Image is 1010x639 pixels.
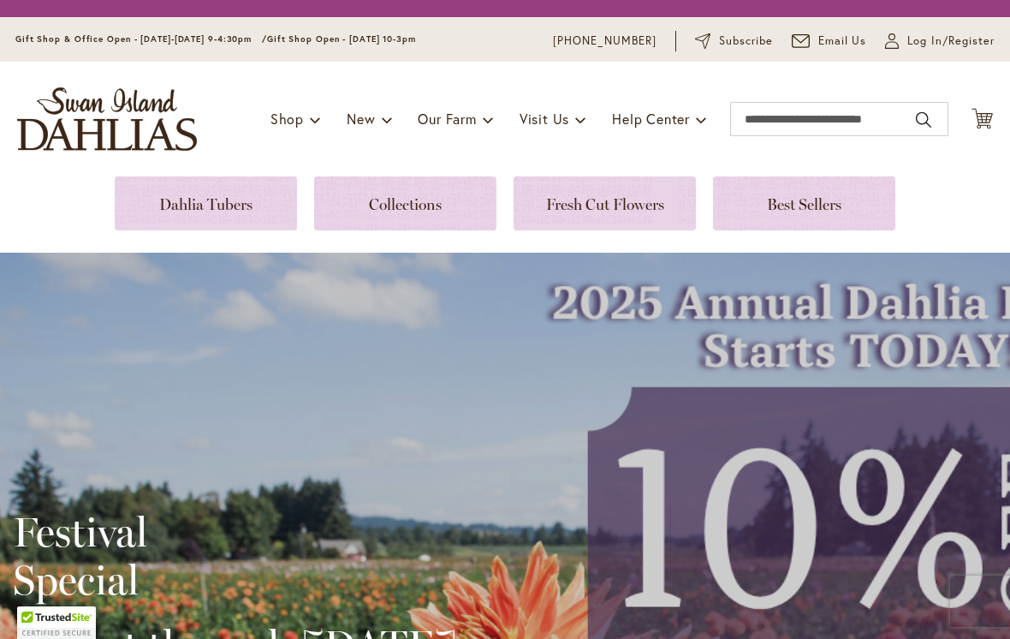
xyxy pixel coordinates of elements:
[13,508,457,604] h2: Festival Special
[347,110,375,128] span: New
[267,33,416,45] span: Gift Shop Open - [DATE] 10-3pm
[17,87,197,151] a: store logo
[792,33,867,50] a: Email Us
[719,33,773,50] span: Subscribe
[612,110,690,128] span: Help Center
[270,110,304,128] span: Shop
[553,33,656,50] a: [PHONE_NUMBER]
[418,110,476,128] span: Our Farm
[818,33,867,50] span: Email Us
[907,33,995,50] span: Log In/Register
[15,33,267,45] span: Gift Shop & Office Open - [DATE]-[DATE] 9-4:30pm /
[885,33,995,50] a: Log In/Register
[520,110,569,128] span: Visit Us
[695,33,773,50] a: Subscribe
